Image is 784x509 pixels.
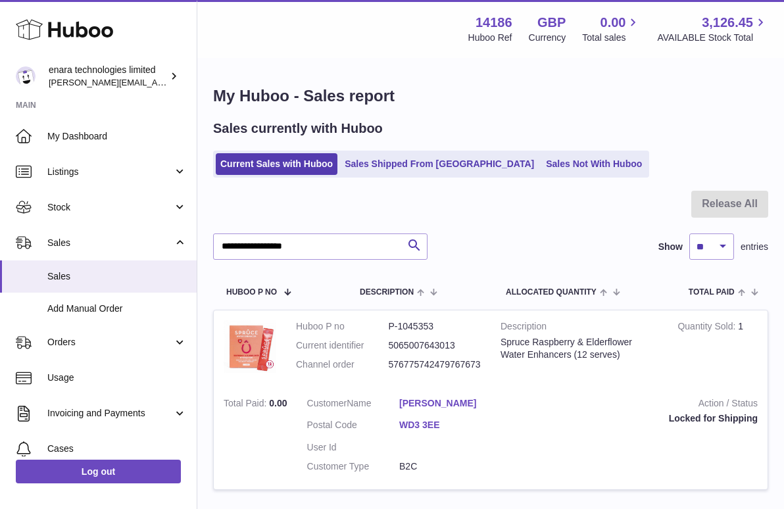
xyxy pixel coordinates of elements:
[501,336,658,361] div: Spruce Raspberry & Elderflower Water Enhancers (12 serves)
[296,339,389,352] dt: Current identifier
[677,321,738,335] strong: Quantity Sold
[47,270,187,283] span: Sales
[307,460,400,473] dt: Customer Type
[47,303,187,315] span: Add Manual Order
[47,130,187,143] span: My Dashboard
[47,372,187,384] span: Usage
[47,237,173,249] span: Sales
[389,320,481,333] dd: P-1045353
[16,460,181,483] a: Log out
[476,14,512,32] strong: 14186
[47,166,173,178] span: Listings
[657,14,768,44] a: 3,126.45 AVAILABLE Stock Total
[16,66,36,86] img: Dee@enara.co
[47,443,187,455] span: Cases
[307,441,400,454] dt: User Id
[47,407,173,420] span: Invoicing and Payments
[582,14,641,44] a: 0.00 Total sales
[582,32,641,44] span: Total sales
[340,153,539,175] a: Sales Shipped From [GEOGRAPHIC_DATA]
[399,460,492,473] dd: B2C
[296,358,389,371] dt: Channel order
[47,336,173,349] span: Orders
[307,397,400,413] dt: Name
[389,358,481,371] dd: 576775742479767673
[213,85,768,107] h1: My Huboo - Sales report
[399,397,492,410] a: [PERSON_NAME]
[224,398,269,412] strong: Total Paid
[541,153,647,175] a: Sales Not With Huboo
[307,419,400,435] dt: Postal Code
[657,32,768,44] span: AVAILABLE Stock Total
[224,320,276,373] img: 1747668806.jpeg
[468,32,512,44] div: Huboo Ref
[600,14,626,32] span: 0.00
[689,288,735,297] span: Total paid
[501,320,658,336] strong: Description
[226,288,277,297] span: Huboo P no
[399,419,492,431] a: WD3 3EE
[269,398,287,408] span: 0.00
[529,32,566,44] div: Currency
[512,412,758,425] div: Locked for Shipping
[658,241,683,253] label: Show
[47,201,173,214] span: Stock
[216,153,337,175] a: Current Sales with Huboo
[307,398,347,408] span: Customer
[741,241,768,253] span: entries
[360,288,414,297] span: Description
[506,288,597,297] span: ALLOCATED Quantity
[702,14,753,32] span: 3,126.45
[49,77,264,87] span: [PERSON_NAME][EMAIL_ADDRESS][DOMAIN_NAME]
[389,339,481,352] dd: 5065007643013
[668,310,768,387] td: 1
[512,397,758,413] strong: Action / Status
[213,120,383,137] h2: Sales currently with Huboo
[537,14,566,32] strong: GBP
[296,320,389,333] dt: Huboo P no
[49,64,167,89] div: enara technologies limited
